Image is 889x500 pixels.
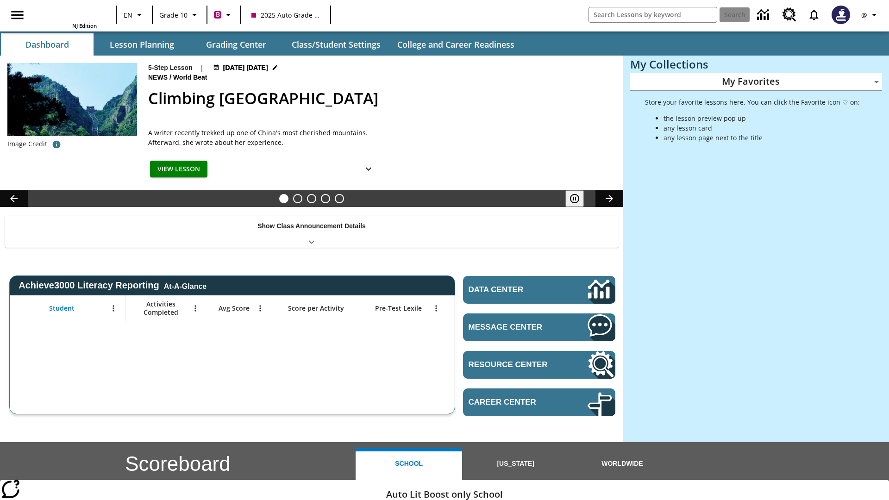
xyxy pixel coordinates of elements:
a: Resource Center, Will open in new tab [463,351,615,379]
span: Pre-Test Lexile [375,304,422,312]
span: | [200,63,204,73]
button: Jul 22 - Jun 30 Choose Dates [211,63,280,73]
a: Message Center [463,313,615,341]
li: any lesson card [664,123,860,133]
button: Slide 5 Career Lesson [335,194,344,203]
button: Pause [565,190,584,207]
button: Credit for photo and all related images: Public Domain/Charlie Fong [47,136,66,153]
span: NJ Edition [72,22,97,29]
button: [US_STATE] [462,448,569,480]
span: Activities Completed [130,300,191,317]
button: Show Details [359,161,378,178]
button: Slide 1 Climbing Mount Tai [279,194,288,203]
a: Resource Center, Will open in new tab [777,2,802,27]
h3: My Collections [630,58,882,71]
a: Data Center [751,2,777,28]
button: Open Menu [188,301,202,315]
span: World Beat [173,73,209,83]
span: Avg Score [219,304,250,312]
button: Grading Center [190,33,282,56]
div: At-A-Glance [164,281,207,291]
span: @ [861,10,867,20]
div: My Favorites [630,73,882,91]
img: Avatar [832,6,850,24]
li: any lesson page next to the title [664,133,860,143]
button: Slide 4 Pre-release lesson [321,194,330,203]
span: / [169,74,171,81]
span: Career Center [469,398,560,407]
span: 2025 Auto Grade 10 [251,10,320,20]
a: Notifications [802,3,826,27]
p: Image Credit [7,139,47,149]
button: View Lesson [150,161,207,178]
div: Pause [565,190,593,207]
span: Data Center [469,285,556,294]
button: Open Menu [253,301,267,315]
span: Message Center [469,323,560,332]
p: 5-Step Lesson [148,63,193,73]
button: Worldwide [569,448,676,480]
button: Open Menu [106,301,120,315]
li: the lesson preview pop up [664,113,860,123]
button: Grade: Grade 10, Select a grade [156,6,204,23]
button: Language: EN, Select a language [119,6,149,23]
a: Career Center [463,388,615,416]
span: Achieve3000 Literacy Reporting [19,280,207,291]
div: Show Class Announcement Details [5,216,619,248]
a: Data Center [463,276,615,304]
button: Class/Student Settings [284,33,388,56]
a: Home [37,4,97,22]
button: Open Menu [429,301,443,315]
p: Show Class Announcement Details [257,221,366,231]
button: Boost Class color is violet red. Change class color [210,6,238,23]
button: Slide 3 The Last Homesteaders [307,194,316,203]
button: Profile/Settings [856,6,885,23]
button: School [356,448,462,480]
span: Student [49,304,75,312]
div: A writer recently trekked up one of China's most cherished mountains. Afterward, she wrote about ... [148,128,380,147]
button: College and Career Readiness [390,33,522,56]
button: Open side menu [4,1,31,29]
span: Score per Activity [288,304,344,312]
span: Resource Center [469,360,560,369]
span: EN [124,10,132,20]
button: Select a new avatar [826,3,856,27]
button: Lesson Planning [95,33,188,56]
h2: Climbing Mount Tai [148,87,612,110]
button: Slide 2 Defining Our Government's Purpose [293,194,302,203]
p: Store your favorite lessons here. You can click the Favorite icon ♡ on: [645,97,860,107]
button: Lesson carousel, Next [595,190,623,207]
button: Dashboard [1,33,94,56]
span: B [216,9,220,20]
img: 6000 stone steps to climb Mount Tai in Chinese countryside [7,63,137,136]
span: Grade 10 [159,10,188,20]
span: News [148,73,169,83]
input: search field [589,7,717,22]
div: Home [37,3,97,29]
span: [DATE] [DATE] [223,63,268,73]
